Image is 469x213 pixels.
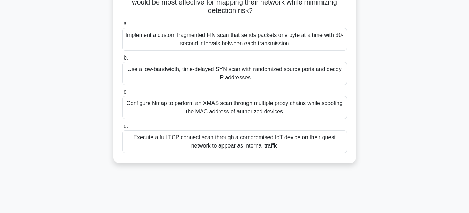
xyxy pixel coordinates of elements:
[124,21,128,26] span: a.
[124,89,128,95] span: c.
[122,96,347,119] div: Configure Nmap to perform an XMAS scan through multiple proxy chains while spoofing the MAC addre...
[124,55,128,61] span: b.
[124,123,128,129] span: d.
[122,28,347,51] div: Implement a custom fragmented FIN scan that sends packets one byte at a time with 30-second inter...
[122,130,347,153] div: Execute a full TCP connect scan through a compromised IoT device on their guest network to appear...
[122,62,347,85] div: Use a low-bandwidth, time-delayed SYN scan with randomized source ports and decoy IP addresses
